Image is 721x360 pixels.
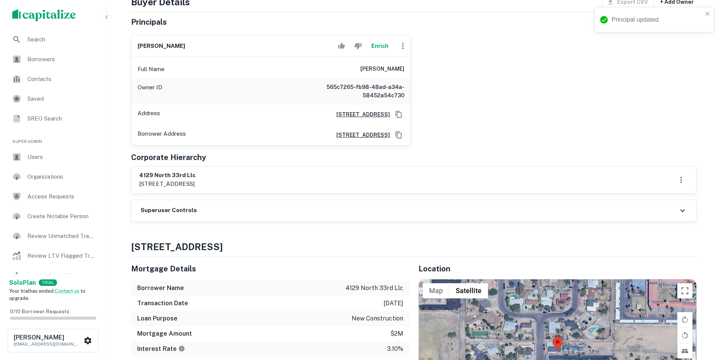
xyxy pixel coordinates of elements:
a: Create Notable Person [6,207,100,225]
h6: Superuser Controls [141,206,197,215]
h6: Interest Rate [137,344,185,354]
p: 4129 north 33rd llc [345,284,403,293]
a: Access Requests [6,187,100,206]
h6: 565c7265-fb98-48ad-a34a-58452a54c730 [313,83,404,100]
span: Users [27,152,95,162]
a: Contacts [6,70,100,88]
p: [EMAIL_ADDRESS][DOMAIN_NAME] [14,341,82,347]
a: Saved [6,90,100,108]
span: Access Requests [27,192,95,201]
a: [STREET_ADDRESS] [330,131,390,139]
p: Address [138,109,160,120]
img: capitalize-logo.png [12,9,76,21]
h6: 4129 north 33rd llc [139,171,196,180]
h6: [PERSON_NAME] [14,335,82,341]
span: Review Unmatched Transactions [27,232,95,241]
button: close [705,11,710,18]
span: Saved [27,94,95,103]
span: Lender Admin View [27,271,95,280]
a: Review Unmatched Transactions [6,227,100,245]
a: Lender Admin View [6,266,100,285]
iframe: Chat Widget [683,299,721,336]
p: [STREET_ADDRESS] [139,179,196,189]
div: Principal updated [612,15,703,24]
span: Search [27,35,95,44]
span: Create Notable Person [27,212,95,221]
span: Borrowers [27,55,95,64]
p: Owner ID [138,83,162,100]
a: Search [6,30,100,49]
a: SoloPlan [9,278,36,287]
a: Contact us [55,288,79,294]
span: 0 / 10 Borrower Requests [10,309,69,314]
p: new construction [352,314,403,323]
p: 3.10% [387,344,403,354]
p: Full Name [138,65,165,74]
p: [DATE] [383,299,403,308]
strong: Solo Plan [9,279,36,286]
span: Your trial has ended. to upgrade. [9,288,86,301]
span: Organizations [27,172,95,181]
span: SREO Search [27,114,95,123]
h5: Mortgage Details [131,263,409,274]
a: SREO Search [6,109,100,128]
button: Show street map [423,283,449,298]
h6: Loan Purpose [137,314,177,323]
a: Borrowers [6,50,100,68]
h4: [STREET_ADDRESS] [131,240,697,254]
h5: Principals [131,16,167,28]
button: [PERSON_NAME][EMAIL_ADDRESS][DOMAIN_NAME] [8,329,98,352]
button: Reject [351,38,364,54]
p: Borrower Address [138,129,186,141]
button: Tilt map [677,343,692,358]
button: Enrich [368,38,392,54]
a: [STREET_ADDRESS] [330,110,390,119]
a: Users [6,148,100,166]
a: Organizations [6,168,100,186]
h5: Corporate Hierarchy [131,152,206,163]
button: Accept [335,38,348,54]
button: Rotate map clockwise [677,312,692,327]
li: Super Admin [6,129,100,148]
span: Contacts [27,75,95,84]
h6: Mortgage Amount [137,329,192,338]
button: Toggle fullscreen view [677,283,692,298]
h5: Location [418,263,697,274]
a: Review LTV Flagged Transactions [6,247,100,265]
button: Rotate map counterclockwise [677,328,692,343]
h6: [PERSON_NAME] [138,42,185,51]
h6: Transaction Date [137,299,188,308]
span: Review LTV Flagged Transactions [27,251,95,260]
button: Show satellite imagery [449,283,488,298]
div: TRIAL [39,279,57,286]
p: $2m [390,329,403,338]
button: Copy Address [393,129,404,141]
svg: The interest rates displayed on the website are for informational purposes only and may be report... [178,345,185,352]
h6: [PERSON_NAME] [360,65,404,74]
h6: Borrower Name [137,284,184,293]
button: Copy Address [393,109,404,120]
